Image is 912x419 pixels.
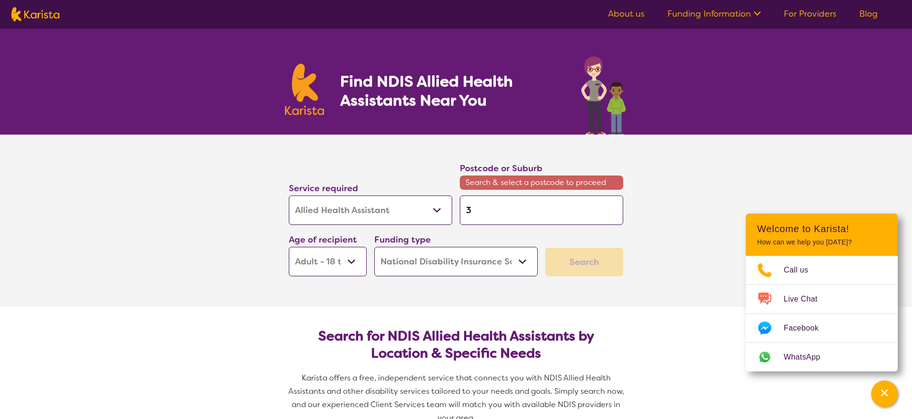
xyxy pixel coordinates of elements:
h2: Search for NDIS Allied Health Assistants by Location & Specific Needs [296,328,616,362]
span: WhatsApp [784,350,832,364]
span: Facebook [784,321,830,335]
a: Web link opens in a new tab. [746,343,898,371]
a: About us [608,8,645,19]
span: Search & select a postcode to proceed [460,175,623,190]
label: Age of recipient [289,234,357,245]
button: Channel Menu [871,380,898,407]
h2: Welcome to Karista! [757,223,886,234]
a: For Providers [784,8,836,19]
img: Karista logo [285,64,324,115]
input: Type [460,195,623,225]
p: How can we help you [DATE]? [757,238,886,246]
label: Postcode or Suburb [460,163,542,174]
div: Channel Menu [746,214,898,371]
span: Live Chat [784,292,829,306]
a: Blog [859,8,878,19]
img: Karista logo [11,7,59,21]
h1: Find NDIS Allied Health Assistants Near You [340,72,549,110]
img: allied-health-assistant [579,51,627,135]
label: Service required [289,183,358,194]
label: Funding type [374,234,431,245]
ul: Choose channel [746,256,898,371]
span: Call us [784,263,820,277]
a: Funding Information [667,8,761,19]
